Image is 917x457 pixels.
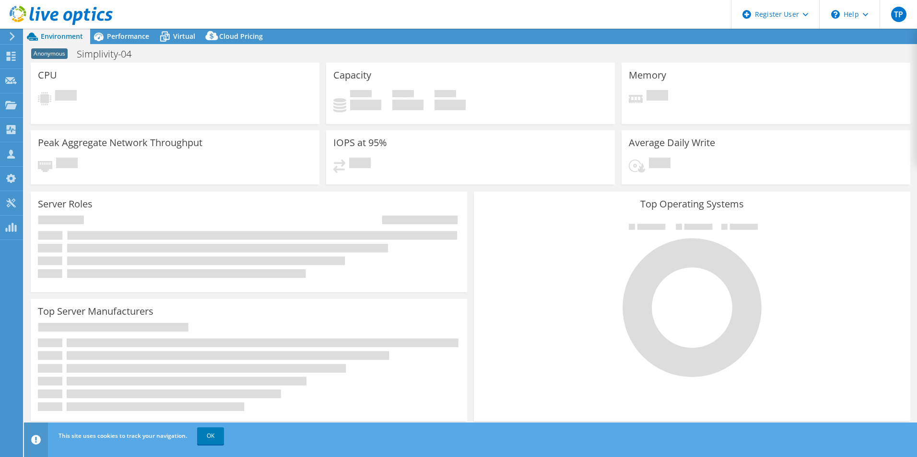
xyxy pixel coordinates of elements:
[481,199,903,209] h3: Top Operating Systems
[435,90,456,100] span: Total
[56,158,78,171] span: Pending
[392,90,414,100] span: Free
[197,427,224,445] a: OK
[107,32,149,41] span: Performance
[38,199,93,209] h3: Server Roles
[350,100,381,110] h4: 0 GiB
[31,48,68,59] span: Anonymous
[173,32,195,41] span: Virtual
[333,137,387,148] h3: IOPS at 95%
[219,32,263,41] span: Cloud Pricing
[38,306,153,317] h3: Top Server Manufacturers
[649,158,670,171] span: Pending
[891,7,906,22] span: TP
[38,70,57,80] h3: CPU
[629,137,715,148] h3: Average Daily Write
[59,432,187,440] span: This site uses cookies to track your navigation.
[435,100,466,110] h4: 0 GiB
[647,90,668,103] span: Pending
[349,158,371,171] span: Pending
[333,70,371,80] h3: Capacity
[72,49,146,59] h1: Simplivity-04
[55,90,77,103] span: Pending
[629,70,666,80] h3: Memory
[392,100,423,110] h4: 0 GiB
[38,137,202,148] h3: Peak Aggregate Network Throughput
[831,10,840,19] svg: \n
[41,32,83,41] span: Environment
[350,90,372,100] span: Used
